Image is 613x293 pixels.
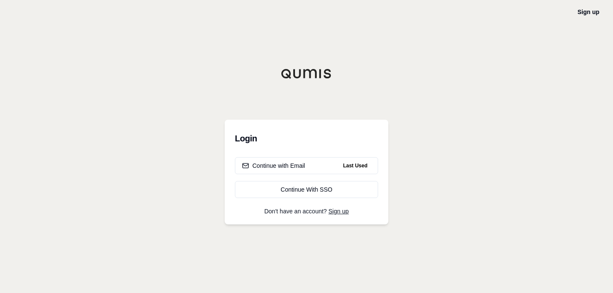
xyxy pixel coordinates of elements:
[281,69,332,79] img: Qumis
[340,161,371,171] span: Last Used
[242,185,371,194] div: Continue With SSO
[578,9,599,15] a: Sign up
[242,161,305,170] div: Continue with Email
[235,181,378,198] a: Continue With SSO
[235,130,378,147] h3: Login
[235,157,378,174] button: Continue with EmailLast Used
[235,208,378,214] p: Don't have an account?
[329,208,349,215] a: Sign up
